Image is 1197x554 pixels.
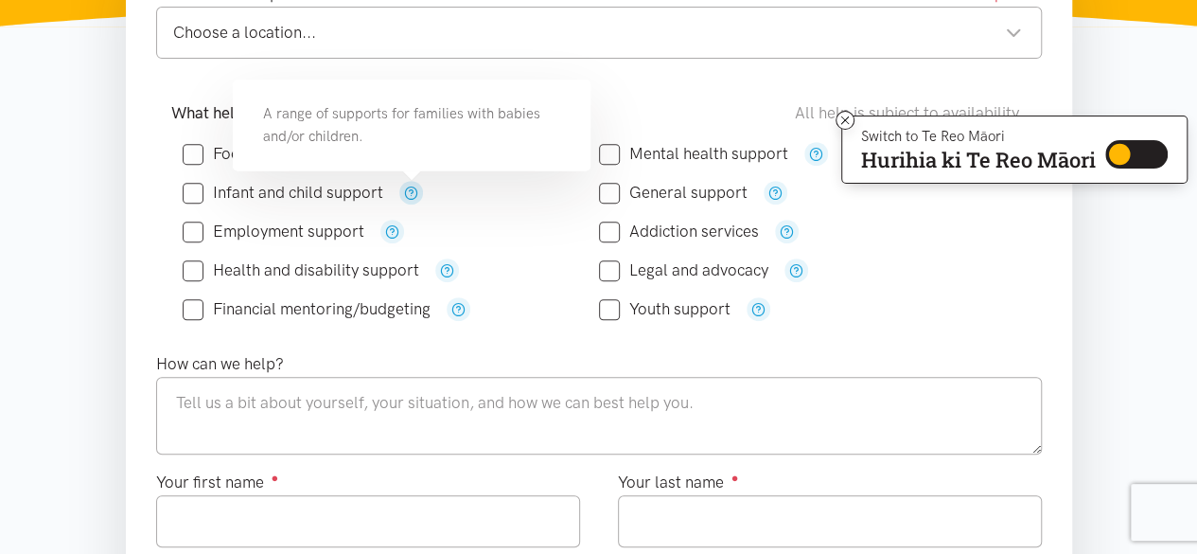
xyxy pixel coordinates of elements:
[173,20,1022,45] div: Choose a location...
[861,131,1096,142] p: Switch to Te Reo Māori
[861,152,1096,169] p: Hurihia ki Te Reo Māori
[183,185,383,201] label: Infant and child support
[272,471,279,485] sup: ●
[599,262,768,278] label: Legal and advocacy
[618,470,739,495] label: Your last name
[599,146,788,162] label: Mental health support
[156,470,279,495] label: Your first name
[183,223,364,240] label: Employment support
[233,80,590,170] div: A range of supports for families with babies and/or children.
[599,223,759,240] label: Addiction services
[183,262,419,278] label: Health and disability support
[156,351,284,377] label: How can we help?
[795,100,1027,126] div: All help is subject to availability
[183,301,431,317] label: Financial mentoring/budgeting
[171,100,359,126] label: What help do you need?
[731,471,739,485] sup: ●
[599,185,748,201] label: General support
[599,301,731,317] label: Youth support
